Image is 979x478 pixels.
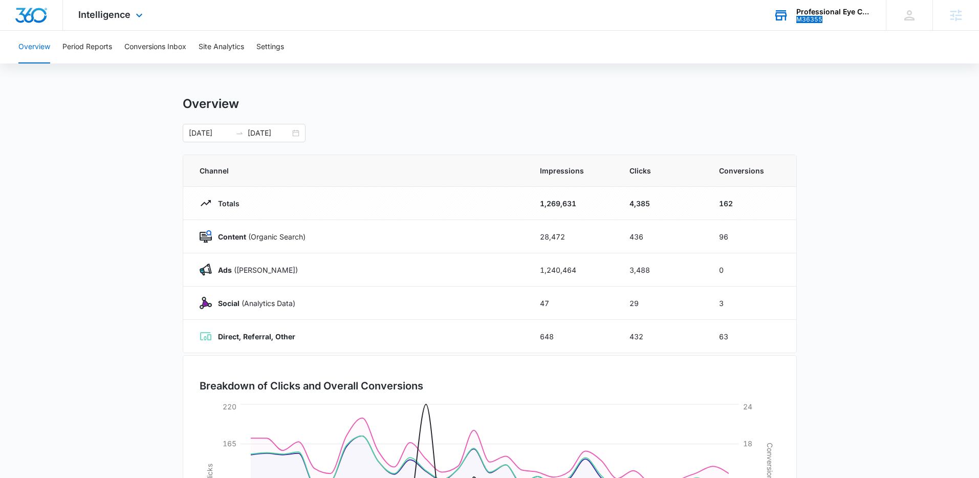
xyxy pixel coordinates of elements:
div: account id [796,16,871,23]
span: Intelligence [78,9,130,20]
td: 1,240,464 [528,253,617,287]
button: Site Analytics [199,31,244,63]
td: 1,269,631 [528,187,617,220]
span: to [235,129,244,137]
tspan: 220 [223,402,236,411]
p: (Organic Search) [212,231,306,242]
td: 29 [617,287,707,320]
span: Clicks [629,165,694,176]
button: Overview [18,31,50,63]
strong: Content [218,232,246,241]
td: 47 [528,287,617,320]
tspan: 24 [743,402,752,411]
td: 432 [617,320,707,353]
p: (Analytics Data) [212,298,295,309]
strong: Direct, Referral, Other [218,332,295,341]
td: 4,385 [617,187,707,220]
td: 3,488 [617,253,707,287]
tspan: 165 [223,439,236,448]
span: Impressions [540,165,605,176]
td: 63 [707,320,796,353]
span: Conversions [719,165,780,176]
p: Totals [212,198,240,209]
img: Social [200,297,212,309]
td: 0 [707,253,796,287]
td: 648 [528,320,617,353]
p: ([PERSON_NAME]) [212,265,298,275]
strong: Ads [218,266,232,274]
button: Period Reports [62,31,112,63]
td: 162 [707,187,796,220]
input: End date [248,127,290,139]
img: Ads [200,264,212,276]
button: Settings [256,31,284,63]
tspan: 18 [743,439,752,448]
td: 3 [707,287,796,320]
span: swap-right [235,129,244,137]
input: Start date [189,127,231,139]
strong: Social [218,299,240,308]
img: Content [200,230,212,243]
h1: Overview [183,96,239,112]
span: Channel [200,165,515,176]
td: 28,472 [528,220,617,253]
button: Conversions Inbox [124,31,186,63]
h3: Breakdown of Clicks and Overall Conversions [200,378,423,394]
td: 96 [707,220,796,253]
td: 436 [617,220,707,253]
div: account name [796,8,871,16]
